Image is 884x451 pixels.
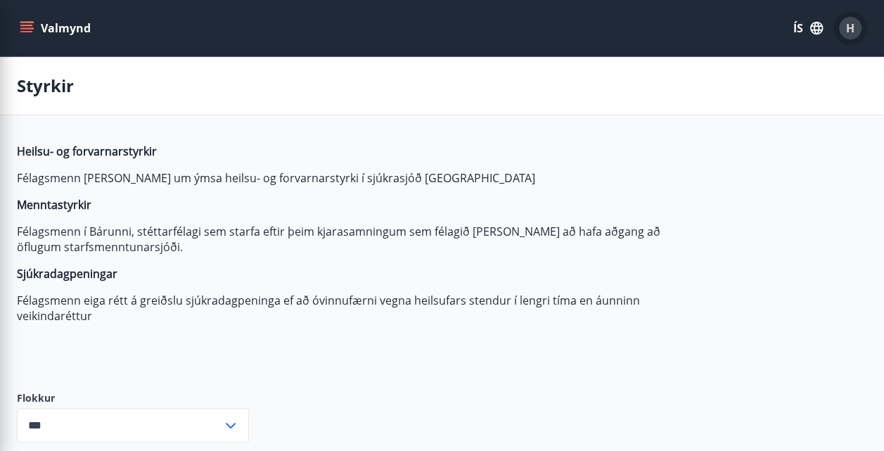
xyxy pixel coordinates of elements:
button: menu [17,15,96,41]
strong: Sjúkradagpeningar [17,266,117,281]
button: H [833,11,867,45]
span: H [846,20,854,36]
p: Félagsmenn [PERSON_NAME] um ýmsa heilsu- og forvarnarstyrki í sjúkrasjóð [GEOGRAPHIC_DATA] [17,170,681,186]
label: Flokkur [17,391,249,405]
strong: Menntastyrkir [17,197,91,212]
p: Styrkir [17,74,74,98]
p: Félagsmenn eiga rétt á greiðslu sjúkradagpeninga ef að óvinnufærni vegna heilsufars stendur í len... [17,293,681,324]
strong: Heilsu- og forvarnarstyrkir [17,144,157,159]
p: Félagsmenn í Bárunni, stéttarfélagi sem starfa eftir þeim kjarasamningum sem félagið [PERSON_NAME... [17,224,681,255]
button: ÍS [786,15,831,41]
